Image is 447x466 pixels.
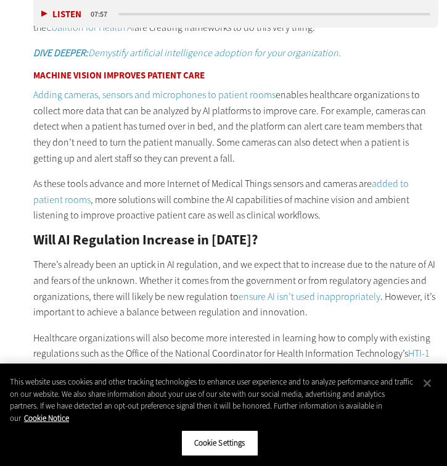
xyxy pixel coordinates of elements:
button: Close [414,370,441,397]
a: More information about your privacy [24,413,69,423]
button: Cookie Settings [181,430,258,456]
button: Listen [41,10,81,19]
p: As these tools advance and more Internet of Medical Things sensors and cameras are , more solutio... [33,176,439,223]
strong: DIVE DEEPER: [33,46,88,59]
div: This website uses cookies and other tracking technologies to enhance user experience and to analy... [10,376,415,424]
strong: Machine Vision Improves Patient Care [33,69,205,81]
a: DIVE DEEPER:Demystify artificial intelligence adoption for your organization. [33,46,341,59]
p: Healthcare organizations will also become more interested in learning how to comply with existing... [33,330,439,378]
a: added to patient rooms [33,177,409,206]
a: Adding cameras, sensors and microphones to patient rooms [33,88,276,101]
div: duration [89,9,117,20]
h2: Will AI Regulation Increase in [DATE]? [33,233,439,247]
a: ensure AI isn’t used inappropriately [239,290,380,303]
a: Coalition for Health AI [46,21,134,34]
em: Demystify artificial intelligence adoption for your organization. [33,46,341,59]
p: enables healthcare organizations to collect more data that can be analyzed by AI platforms to imp... [33,87,439,166]
p: There’s already been an uptick in AI regulation, and we expect that to increase due to the nature... [33,257,439,320]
